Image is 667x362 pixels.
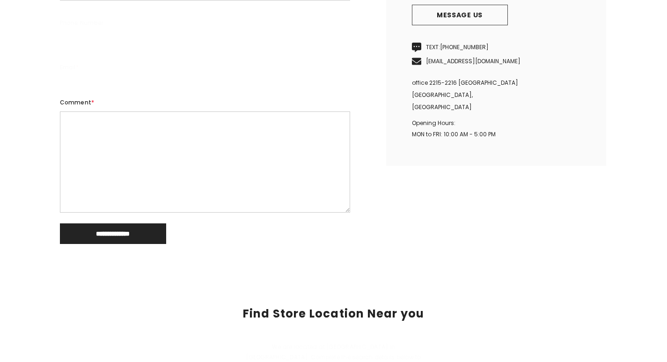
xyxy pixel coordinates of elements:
label: Email [60,62,350,73]
p: Opening Hours: MON to FRI: 10:00 AM - 5:00 PM [412,118,580,140]
label: Comment [60,97,350,108]
a: [PHONE_NUMBER] [440,43,489,51]
h2: Find Store Location Near you [5,307,662,320]
span: TEXT: [426,43,489,51]
a: [EMAIL_ADDRESS][DOMAIN_NAME] [426,57,520,65]
a: Message us [412,5,508,25]
p: office 2215-2216 [GEOGRAPHIC_DATA] [GEOGRAPHIC_DATA], [GEOGRAPHIC_DATA] [412,77,580,113]
label: Phone number [60,18,350,28]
